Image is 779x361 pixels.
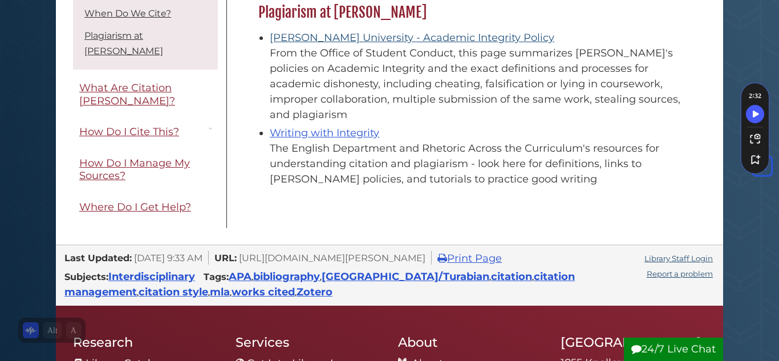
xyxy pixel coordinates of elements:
a: [GEOGRAPHIC_DATA]/Turabian [322,270,489,283]
a: Print Page [437,252,502,265]
a: [PERSON_NAME] University - Academic Integrity Policy [270,31,554,44]
h2: [GEOGRAPHIC_DATA] [561,334,706,350]
a: mla [210,286,230,298]
a: Library Staff Login [644,254,713,263]
h2: About [398,334,543,350]
span: How Do I Manage My Sources? [79,156,190,182]
i: Print Page [437,253,447,263]
a: Zotero [297,286,332,298]
div: From the Office of Student Conduct, this page summarizes [PERSON_NAME]'s policies on Academic Int... [270,46,683,123]
span: What Are Citation [PERSON_NAME]? [79,82,175,107]
span: Subjects: [64,271,108,282]
h2: Plagiarism at [PERSON_NAME] [253,3,689,22]
span: Tags: [204,271,229,282]
span: , , , , , , , , [64,274,575,297]
a: Interdisciplinary [108,270,195,283]
a: How Do I Manage My Sources? [73,150,218,188]
a: citation [491,270,532,283]
a: When Do We Cite? [84,8,171,19]
span: How Do I Cite This? [79,125,179,138]
a: APA [229,270,251,283]
span: [URL][DOMAIN_NAME][PERSON_NAME] [239,252,425,263]
span: Where Do I Get Help? [79,200,191,213]
a: What Are Citation [PERSON_NAME]? [73,75,218,113]
h2: Services [236,334,381,350]
a: works cited [232,286,295,298]
a: Where Do I Get Help? [73,194,218,220]
a: Writing with Integrity [270,127,379,139]
a: Plagiarism at [PERSON_NAME] [84,30,163,56]
div: The English Department and Rhetoric Across the Curriculum's resources for understanding citation ... [270,141,683,187]
span: [DATE] 9:33 AM [134,252,202,263]
a: Report a problem [647,269,713,278]
a: bibliography [253,270,320,283]
span: Last Updated: [64,252,132,263]
span: URL: [214,252,237,263]
a: citation style [139,286,208,298]
h2: Research [73,334,218,350]
button: 24/7 Live Chat [624,338,723,361]
a: How Do I Cite This? [73,119,218,145]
